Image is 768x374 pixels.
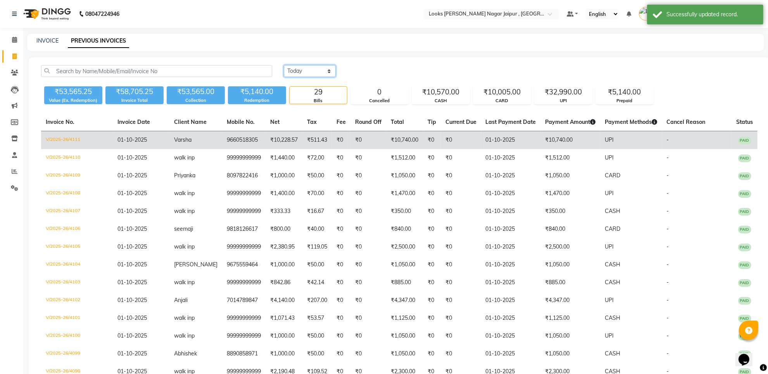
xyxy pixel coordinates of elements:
[535,98,592,104] div: UPI
[738,137,751,144] span: PAID
[41,345,113,363] td: V/2025-26/4099
[738,261,751,269] span: PAID
[174,350,197,357] span: Abhishek
[605,243,614,250] span: UPI
[167,97,225,104] div: Collection
[174,136,192,143] span: Varsha
[605,172,621,179] span: CARD
[222,327,266,345] td: 99999999999
[605,225,621,232] span: CARD
[117,208,147,214] span: 01-10-2025
[117,118,150,125] span: Invoice Date
[302,309,332,327] td: ₹53.57
[541,220,601,238] td: ₹840.00
[302,274,332,292] td: ₹42.14
[192,154,195,161] span: p
[350,185,386,202] td: ₹0
[41,167,113,185] td: V/2025-26/4109
[192,332,195,339] span: p
[36,37,59,44] a: INVOICE
[332,274,350,292] td: ₹0
[332,292,350,309] td: ₹0
[441,131,481,149] td: ₹0
[545,118,596,125] span: Payment Amount
[302,167,332,185] td: ₹50.00
[541,238,601,256] td: ₹2,500.00
[441,149,481,167] td: ₹0
[738,244,751,251] span: PAID
[667,297,669,304] span: -
[481,309,541,327] td: 01-10-2025
[481,220,541,238] td: 01-10-2025
[222,256,266,274] td: 9675559464
[481,256,541,274] td: 01-10-2025
[441,238,481,256] td: ₹0
[666,10,758,19] div: Successfully updated record.
[481,292,541,309] td: 01-10-2025
[605,136,614,143] span: UPI
[105,86,164,97] div: ₹58,705.25
[386,309,423,327] td: ₹1,125.00
[266,309,302,327] td: ₹1,071.43
[445,118,476,125] span: Current Due
[481,327,541,345] td: 01-10-2025
[441,292,481,309] td: ₹0
[350,256,386,274] td: ₹0
[386,345,423,363] td: ₹1,050.00
[667,243,669,250] span: -
[44,86,102,97] div: ₹53,565.25
[117,243,147,250] span: 01-10-2025
[386,202,423,220] td: ₹350.00
[605,279,621,286] span: CASH
[332,327,350,345] td: ₹0
[738,172,751,180] span: PAID
[302,238,332,256] td: ₹119.05
[541,345,601,363] td: ₹1,050.00
[350,131,386,149] td: ₹0
[738,297,751,305] span: PAID
[117,190,147,197] span: 01-10-2025
[192,279,195,286] span: p
[667,190,669,197] span: -
[350,327,386,345] td: ₹0
[222,238,266,256] td: 99999999999
[266,185,302,202] td: ₹1,400.00
[605,332,614,339] span: UPI
[174,297,188,304] span: Anjali
[332,202,350,220] td: ₹0
[541,309,601,327] td: ₹1,125.00
[174,225,191,232] span: seema
[174,261,217,268] span: [PERSON_NAME]
[228,86,286,97] div: ₹5,140.00
[605,190,614,197] span: UPI
[541,274,601,292] td: ₹885.00
[386,327,423,345] td: ₹1,050.00
[423,274,441,292] td: ₹0
[386,185,423,202] td: ₹1,470.00
[20,3,73,25] img: logo
[351,98,408,104] div: Cancelled
[41,309,113,327] td: V/2025-26/4101
[738,333,751,340] span: PAID
[541,185,601,202] td: ₹1,470.00
[266,220,302,238] td: ₹800.00
[667,208,669,214] span: -
[192,208,195,214] span: p
[117,172,147,179] span: 01-10-2025
[605,314,621,321] span: CASH
[167,86,225,97] div: ₹53,565.00
[266,327,302,345] td: ₹1,000.00
[738,190,751,198] span: PAID
[174,208,192,214] span: walk in
[481,131,541,149] td: 01-10-2025
[423,238,441,256] td: ₹0
[41,220,113,238] td: V/2025-26/4106
[266,167,302,185] td: ₹1,000.00
[174,118,207,125] span: Client Name
[667,332,669,339] span: -
[535,87,592,98] div: ₹32,990.00
[174,154,192,161] span: walk in
[473,87,531,98] div: ₹10,005.00
[302,202,332,220] td: ₹16.67
[174,279,192,286] span: walk in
